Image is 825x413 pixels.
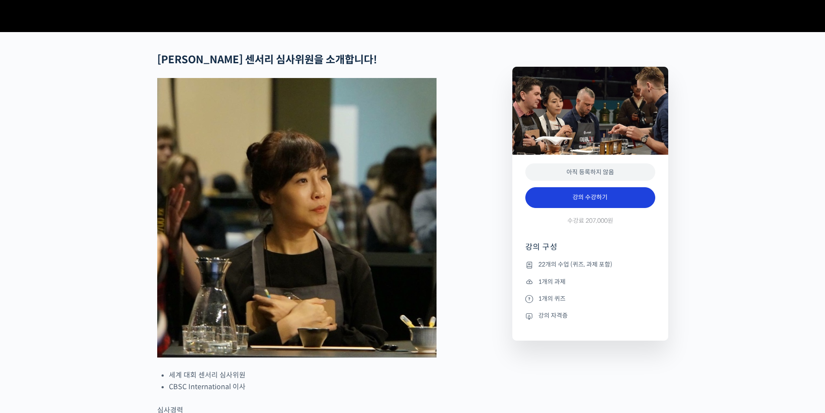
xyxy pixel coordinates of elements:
[169,369,466,381] li: 세계 대회 센서리 심사위원
[525,187,655,208] a: 강의 수강하기
[525,276,655,287] li: 1개의 과제
[525,311,655,321] li: 강의 자격증
[525,260,655,270] li: 22개의 수업 (퀴즈, 과제 포함)
[169,381,466,393] li: CBSC International 이사
[525,242,655,259] h4: 강의 구성
[57,275,112,296] a: 대화
[27,288,32,295] span: 홈
[157,53,377,66] strong: [PERSON_NAME] 센서리 심사위원을 소개합니다!
[112,275,166,296] a: 설정
[134,288,144,295] span: 설정
[79,288,90,295] span: 대화
[525,163,655,181] div: 아직 등록하지 않음
[3,275,57,296] a: 홈
[525,293,655,304] li: 1개의 퀴즈
[567,217,613,225] span: 수강료 207,000원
